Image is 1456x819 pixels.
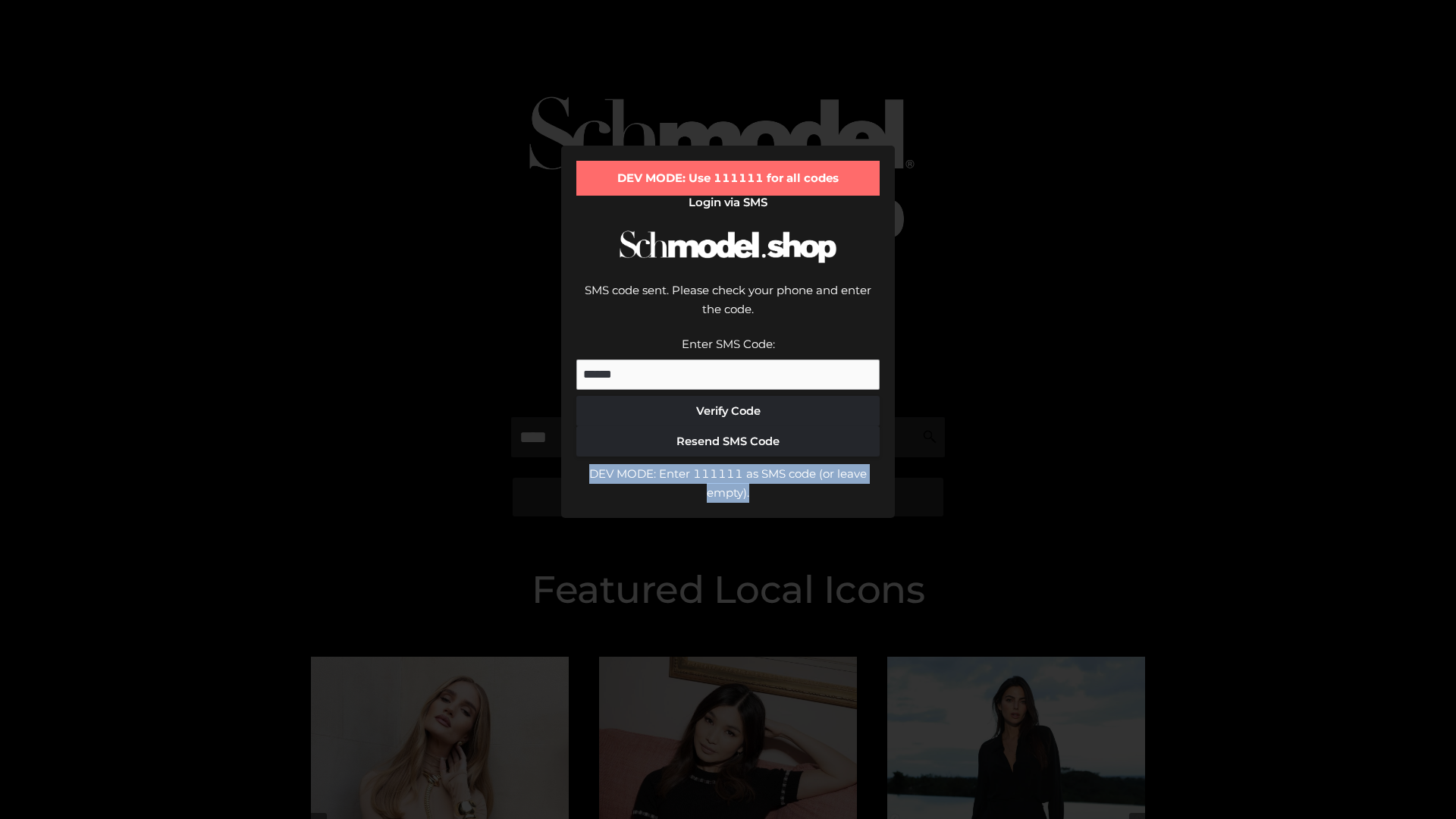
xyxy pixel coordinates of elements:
button: Resend SMS Code [576,426,880,457]
h2: Login via SMS [576,196,880,209]
div: DEV MODE: Enter 111111 as SMS code (or leave empty). [576,464,880,503]
label: Enter SMS Code: [682,337,775,351]
div: DEV MODE: Use 111111 for all codes [576,161,880,196]
img: Schmodel Logo [614,217,842,277]
div: SMS code sent. Please check your phone and enter the code. [576,281,880,334]
button: Verify Code [576,396,880,426]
